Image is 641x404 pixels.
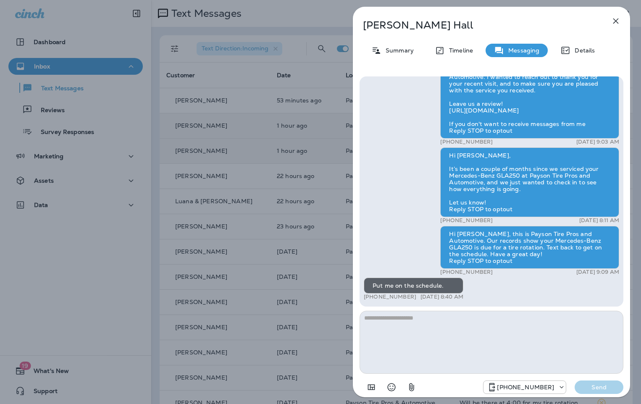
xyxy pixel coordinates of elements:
div: +1 (928) 260-4498 [483,382,566,392]
p: Details [570,47,595,54]
div: Hi [PERSON_NAME], this is Payson Tire Pros and Automotive. Our records show your Mercedes-Benz GL... [440,226,619,269]
div: Put me on the schedule. [364,278,463,294]
p: [DATE] 8:40 AM [420,294,463,300]
div: Hello [PERSON_NAME], Hope all is well! This is [PERSON_NAME] from [PERSON_NAME] Tire Pros and Aut... [440,55,619,139]
p: [PHONE_NUMBER] [497,384,554,391]
p: [PHONE_NUMBER] [440,217,493,224]
button: Add in a premade template [363,379,380,396]
div: Hi [PERSON_NAME], It’s been a couple of months since we serviced your Mercedes-Benz GLA250 at Pay... [440,147,619,217]
button: Select an emoji [383,379,400,396]
p: Messaging [504,47,539,54]
p: [PHONE_NUMBER] [440,139,493,145]
p: Summary [381,47,414,54]
p: [DATE] 9:03 AM [576,139,619,145]
p: [DATE] 8:11 AM [579,217,619,224]
p: [PERSON_NAME] Hall [363,19,592,31]
p: [PHONE_NUMBER] [440,269,493,275]
p: [PHONE_NUMBER] [364,294,416,300]
p: Timeline [445,47,473,54]
p: [DATE] 9:09 AM [576,269,619,275]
